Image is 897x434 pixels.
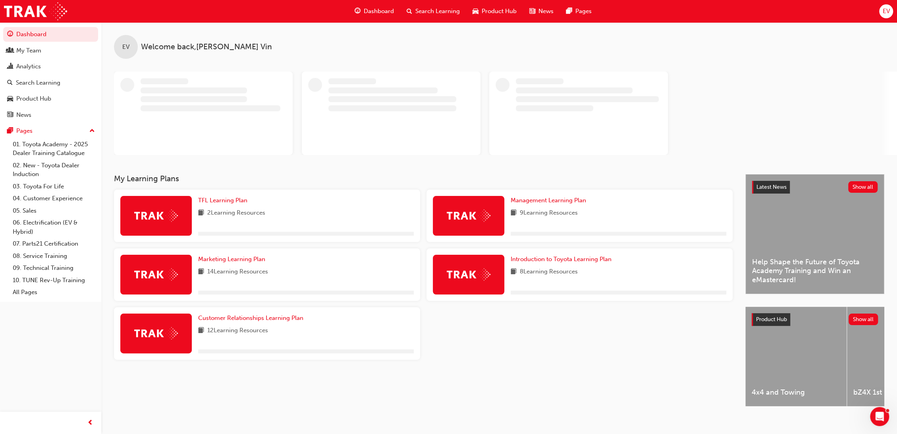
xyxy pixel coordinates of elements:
[3,91,98,106] a: Product Hub
[348,3,400,19] a: guage-iconDashboard
[752,258,878,285] span: Help Shape the Future of Toyota Academy Training and Win an eMastercard!
[198,196,251,205] a: TFL Learning Plan
[520,267,578,277] span: 8 Learning Resources
[848,181,878,193] button: Show all
[3,59,98,74] a: Analytics
[16,62,41,71] div: Analytics
[10,205,98,217] a: 05. Sales
[16,126,33,136] div: Pages
[198,256,265,263] span: Marketing Learning Plan
[207,208,265,218] span: 2 Learning Resources
[134,209,178,222] img: Trak
[10,274,98,287] a: 10. TUNE Rev-Up Training
[10,286,98,298] a: All Pages
[7,31,13,38] span: guage-icon
[575,7,592,16] span: Pages
[3,27,98,42] a: Dashboard
[511,196,589,205] a: Management Learning Plan
[482,7,517,16] span: Product Hub
[87,418,93,428] span: prev-icon
[752,181,878,194] a: Latest NewsShow all
[16,46,41,55] div: My Team
[3,25,98,124] button: DashboardMy TeamAnalyticsSearch LearningProduct HubNews
[415,7,460,16] span: Search Learning
[3,124,98,138] button: Pages
[10,250,98,262] a: 08. Service Training
[207,267,268,277] span: 14 Learning Resources
[756,184,787,190] span: Latest News
[745,174,884,294] a: Latest NewsShow allHelp Shape the Future of Toyota Academy Training and Win an eMastercard!
[198,314,303,322] span: Customer Relationships Learning Plan
[473,6,478,16] span: car-icon
[511,256,612,263] span: Introduction to Toyota Learning Plan
[7,63,13,70] span: chart-icon
[10,180,98,193] a: 03. Toyota For Life
[7,95,13,103] span: car-icon
[207,326,268,336] span: 12 Learning Resources
[7,112,13,119] span: news-icon
[198,197,247,204] span: TFL Learning Plan
[752,313,878,326] a: Product HubShow all
[3,108,98,122] a: News
[355,6,361,16] span: guage-icon
[849,314,878,325] button: Show all
[10,192,98,205] a: 04. Customer Experience
[400,3,466,19] a: search-iconSearch Learning
[7,128,13,135] span: pages-icon
[466,3,523,19] a: car-iconProduct Hub
[16,110,31,120] div: News
[198,208,204,218] span: book-icon
[198,267,204,277] span: book-icon
[198,314,307,323] a: Customer Relationships Learning Plan
[89,126,95,136] span: up-icon
[10,138,98,159] a: 01. Toyota Academy - 2025 Dealer Training Catalogue
[447,268,490,281] img: Trak
[198,326,204,336] span: book-icon
[529,6,535,16] span: news-icon
[10,159,98,180] a: 02. New - Toyota Dealer Induction
[364,7,394,16] span: Dashboard
[10,238,98,250] a: 07. Parts21 Certification
[4,2,67,20] img: Trak
[7,79,13,87] span: search-icon
[566,6,572,16] span: pages-icon
[882,7,889,16] span: EV
[16,78,60,87] div: Search Learning
[134,268,178,281] img: Trak
[10,262,98,274] a: 09. Technical Training
[560,3,598,19] a: pages-iconPages
[16,94,51,103] div: Product Hub
[7,47,13,54] span: people-icon
[520,208,578,218] span: 9 Learning Resources
[511,267,517,277] span: book-icon
[198,255,268,264] a: Marketing Learning Plan
[511,255,615,264] a: Introduction to Toyota Learning Plan
[511,208,517,218] span: book-icon
[3,76,98,90] a: Search Learning
[407,6,412,16] span: search-icon
[511,197,586,204] span: Management Learning Plan
[752,388,840,397] span: 4x4 and Towing
[756,316,787,323] span: Product Hub
[870,407,889,426] iframe: Intercom live chat
[10,217,98,238] a: 06. Electrification (EV & Hybrid)
[879,4,893,18] button: EV
[141,43,272,52] span: Welcome back , [PERSON_NAME] Vin
[447,209,490,222] img: Trak
[3,43,98,58] a: My Team
[538,7,554,16] span: News
[523,3,560,19] a: news-iconNews
[134,327,178,339] img: Trak
[122,43,129,52] span: EV
[745,307,847,406] a: 4x4 and Towing
[114,174,733,183] h3: My Learning Plans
